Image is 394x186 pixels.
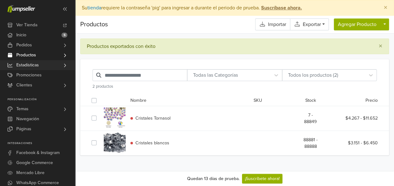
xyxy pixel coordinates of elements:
[16,40,32,50] span: Pedidos
[377,0,394,15] button: Close
[8,142,75,145] p: Integraciones
[16,50,36,60] span: Productos
[135,116,171,121] span: Cristales Tornasol
[249,97,298,105] div: SKU
[87,43,369,50] div: Productos exportados con éxito
[379,42,382,51] span: ×
[16,60,39,70] span: Estadísticas
[16,80,32,90] span: Clientes
[16,20,37,30] span: Ver Tienda
[260,5,302,11] a: Suscríbase ahora.
[16,124,31,134] span: Páginas
[87,5,101,11] a: tienda
[92,106,378,131] div: Cristales Tornasol7 - 88849$4.267 - $11.652
[255,18,290,30] a: Importar
[286,71,362,79] div: Todos los productos (2)
[16,158,53,168] span: Google Commerce
[130,140,169,146] a: Cristales blancos
[126,97,249,105] div: Nombre
[16,104,29,114] span: Temas
[298,112,323,125] div: 7 - 88849
[92,131,378,155] div: Cristales blancos88881 - 88888$3.151 - $6.450
[290,18,329,30] a: Exportar
[187,175,239,182] div: Quedan 13 días de prueba.
[333,97,382,105] div: Precio
[333,140,382,147] div: $3.151 - $6.450
[135,140,169,146] span: Cristales blancos
[16,30,26,40] span: Inicio
[298,97,323,105] div: Stock
[261,5,302,11] strong: Suscríbase ahora.
[16,114,39,124] span: Navegación
[130,116,171,121] a: Cristales Tornasol
[8,98,75,101] p: Personalización
[384,3,387,12] span: ×
[80,20,108,29] span: Productos
[298,137,323,150] div: 88881 - 88888
[333,115,382,122] div: $4.267 - $11.652
[334,18,381,30] button: Agregar Producto
[61,33,67,38] span: 5
[242,174,282,183] a: ¡Suscríbete ahora!
[92,84,113,89] span: 2 productos
[372,39,389,54] button: Close
[16,148,60,158] span: Facebook & Instagram
[16,168,45,178] span: Mercado Libre
[16,70,42,80] span: Promociones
